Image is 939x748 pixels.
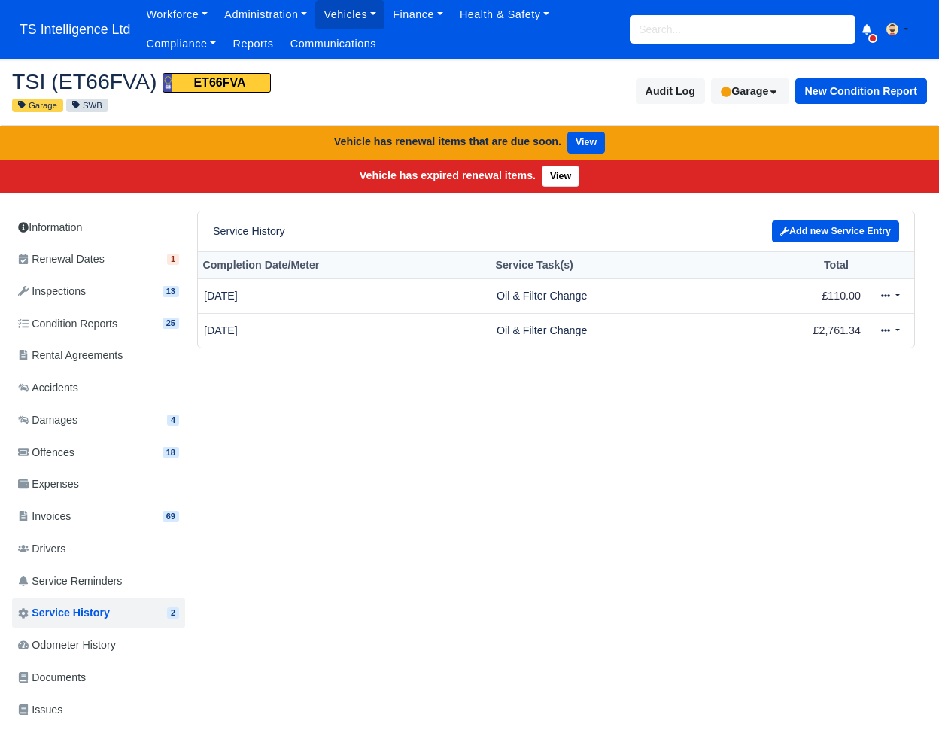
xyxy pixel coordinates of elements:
[138,29,224,59] a: Compliance
[12,406,185,435] a: Damages 4
[12,214,185,242] a: Information
[18,637,116,654] span: Odometer History
[18,347,123,364] span: Rental Agreements
[163,318,179,329] span: 25
[12,99,63,112] small: Garage
[18,444,74,461] span: Offences
[772,220,899,242] a: Add new Service Entry
[12,373,185,403] a: Accidents
[18,412,77,429] span: Damages
[18,379,78,397] span: Accidents
[18,573,122,590] span: Service Reminders
[18,315,117,333] span: Condition Reports
[167,254,179,265] span: 1
[12,502,185,531] a: Invoices 69
[728,251,867,279] th: Total
[12,470,185,499] a: Expenses
[198,314,491,348] td: [DATE]
[163,286,179,297] span: 13
[224,29,281,59] a: Reports
[711,78,789,104] button: Garage
[198,251,491,279] th: Completion Date/Meter
[12,663,185,692] a: Documents
[18,540,65,558] span: Drivers
[12,567,185,596] a: Service Reminders
[636,78,705,104] button: Audit Log
[12,695,185,725] a: Issues
[213,225,285,238] h6: Service History
[12,309,185,339] a: Condition Reports 25
[491,314,728,348] td: Oil & Filter Change
[728,279,867,314] td: £110.00
[198,279,491,314] td: [DATE]
[18,508,71,525] span: Invoices
[282,29,385,59] a: Communications
[12,70,458,93] h2: TSI (ET66FVA)
[18,604,110,622] span: Service History
[795,78,927,104] button: New Condition Report
[12,14,138,44] span: TS Intelligence Ltd
[18,283,86,300] span: Inspections
[12,438,185,467] a: Offences 18
[567,132,605,154] a: View
[542,166,579,187] a: View
[728,314,867,348] td: £2,761.34
[12,598,185,628] a: Service History 2
[167,607,179,619] span: 2
[12,341,185,370] a: Rental Agreements
[12,245,185,274] a: Renewal Dates 1
[18,669,86,686] span: Documents
[630,15,855,44] input: Search...
[18,701,62,719] span: Issues
[167,415,179,426] span: 4
[12,534,185,564] a: Drivers
[18,251,105,268] span: Renewal Dates
[163,511,179,522] span: 69
[12,277,185,306] a: Inspections 13
[18,476,79,493] span: Expenses
[12,631,185,660] a: Odometer History
[491,279,728,314] td: Oil & Filter Change
[163,447,179,458] span: 18
[12,15,138,44] a: TS Intelligence Ltd
[66,99,108,112] small: SWB
[491,251,728,279] th: Service Task(s)
[163,73,271,93] span: ET66FVA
